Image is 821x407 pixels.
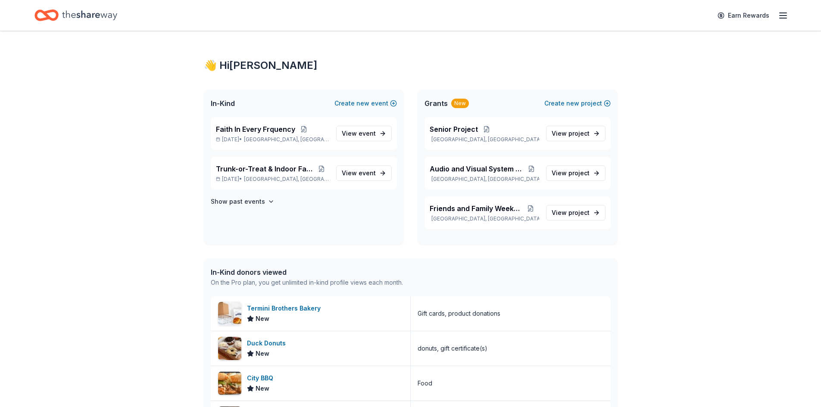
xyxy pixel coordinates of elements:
span: event [359,130,376,137]
a: View event [336,126,392,141]
span: View [342,128,376,139]
div: Gift cards, product donations [418,308,500,319]
span: Audio and Visual System Project [430,164,524,174]
span: new [356,98,369,109]
span: View [552,168,590,178]
span: New [256,348,269,359]
span: project [568,130,590,137]
span: In-Kind [211,98,235,109]
div: In-Kind donors viewed [211,267,403,277]
span: project [568,169,590,177]
button: Createnewproject [544,98,611,109]
span: event [359,169,376,177]
div: Duck Donuts [247,338,289,348]
h4: Show past events [211,196,265,207]
span: new [566,98,579,109]
span: project [568,209,590,216]
button: Createnewevent [334,98,397,109]
div: New [451,99,469,108]
span: View [552,208,590,218]
div: donuts, gift certificate(s) [418,343,487,354]
div: Food [418,378,432,388]
p: [DATE] • [216,176,329,183]
div: 👋 Hi [PERSON_NAME] [204,59,618,72]
span: Senior Project [430,124,478,134]
a: Earn Rewards [712,8,774,23]
div: City BBQ [247,373,277,383]
div: On the Pro plan, you get unlimited in-kind profile views each month. [211,277,403,288]
p: [GEOGRAPHIC_DATA], [GEOGRAPHIC_DATA] [430,176,539,183]
span: View [552,128,590,139]
p: [DATE] • [216,136,329,143]
span: Trunk-or-Treat & Indoor Fall Fest [216,164,314,174]
img: Image for Termini Brothers Bakery [218,302,241,325]
a: View project [546,165,606,181]
span: [GEOGRAPHIC_DATA], [GEOGRAPHIC_DATA] [244,136,329,143]
span: Faith In Every Frquency [216,124,295,134]
span: Friends and Family Weekend [430,203,523,214]
a: View event [336,165,392,181]
span: [GEOGRAPHIC_DATA], [GEOGRAPHIC_DATA] [244,176,329,183]
button: Show past events [211,196,275,207]
a: Home [34,5,117,25]
img: Image for City BBQ [218,372,241,395]
span: New [256,383,269,394]
img: Image for Duck Donuts [218,337,241,360]
span: View [342,168,376,178]
p: [GEOGRAPHIC_DATA], [GEOGRAPHIC_DATA] [430,215,539,222]
a: View project [546,126,606,141]
span: Grants [425,98,448,109]
div: Termini Brothers Bakery [247,303,324,314]
a: View project [546,205,606,221]
p: [GEOGRAPHIC_DATA], [GEOGRAPHIC_DATA] [430,136,539,143]
span: New [256,314,269,324]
